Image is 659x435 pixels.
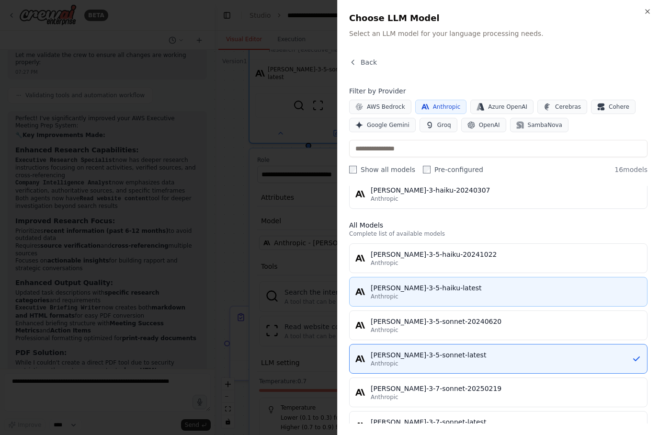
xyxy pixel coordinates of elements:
button: Back [349,57,377,67]
span: SambaNova [528,121,562,129]
input: Show all models [349,166,357,173]
p: Complete list of available models [349,230,648,238]
button: Groq [420,118,457,132]
button: [PERSON_NAME]-3-haiku-20240307Anthropic [349,179,648,209]
span: Google Gemini [367,121,409,129]
span: Azure OpenAI [488,103,527,111]
button: [PERSON_NAME]-3-7-sonnet-20250219Anthropic [349,378,648,407]
button: Cohere [591,100,636,114]
span: Anthropic [371,393,398,401]
div: [PERSON_NAME]-3-haiku-20240307 [371,185,641,195]
span: Back [361,57,377,67]
span: OpenAI [479,121,500,129]
span: Anthropic [371,195,398,203]
label: Show all models [349,165,415,174]
span: Cerebras [555,103,581,111]
div: [PERSON_NAME]-3-7-sonnet-latest [371,417,641,427]
button: [PERSON_NAME]-3-5-haiku-20241022Anthropic [349,243,648,273]
div: [PERSON_NAME]-3-5-haiku-20241022 [371,250,641,259]
span: AWS Bedrock [367,103,405,111]
div: [PERSON_NAME]-3-5-haiku-latest [371,283,641,293]
span: Anthropic [371,326,398,334]
button: OpenAI [461,118,506,132]
span: Anthropic [371,259,398,267]
h4: Filter by Provider [349,86,648,96]
button: Google Gemini [349,118,416,132]
label: Pre-configured [423,165,483,174]
button: Cerebras [537,100,587,114]
div: [PERSON_NAME]-3-7-sonnet-20250219 [371,384,641,393]
span: Anthropic [371,360,398,367]
button: SambaNova [510,118,568,132]
button: [PERSON_NAME]-3-5-sonnet-latestAnthropic [349,344,648,374]
button: [PERSON_NAME]-3-5-haiku-latestAnthropic [349,277,648,307]
span: 16 models [614,165,648,174]
button: [PERSON_NAME]-3-5-sonnet-20240620Anthropic [349,310,648,340]
div: [PERSON_NAME]-3-5-sonnet-20240620 [371,317,641,326]
div: [PERSON_NAME]-3-5-sonnet-latest [371,350,632,360]
h2: Choose LLM Model [349,11,648,25]
input: Pre-configured [423,166,431,173]
span: Cohere [609,103,629,111]
h3: All Models [349,220,648,230]
span: Anthropic [371,293,398,300]
span: Anthropic [433,103,461,111]
button: Azure OpenAI [470,100,534,114]
button: Anthropic [415,100,467,114]
p: Select an LLM model for your language processing needs. [349,29,648,38]
button: AWS Bedrock [349,100,411,114]
span: Groq [437,121,451,129]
